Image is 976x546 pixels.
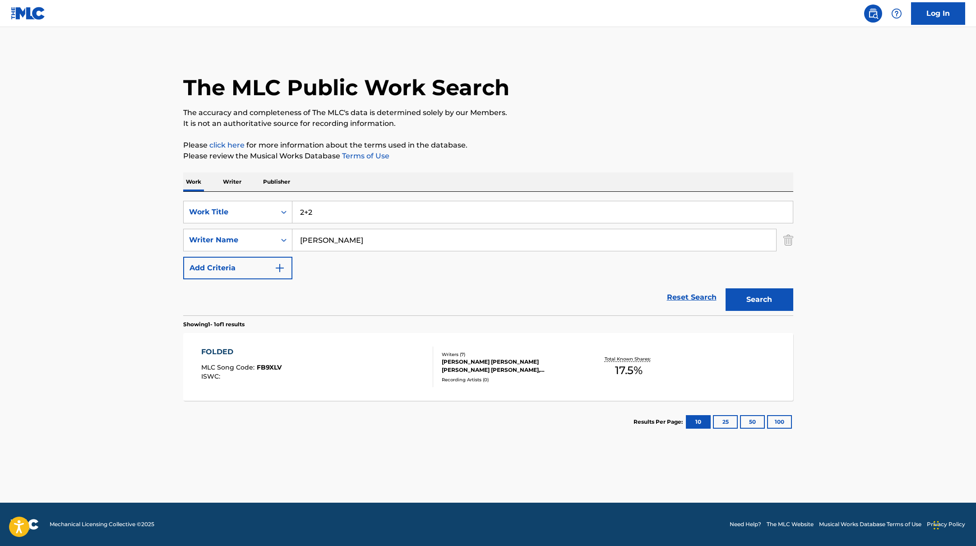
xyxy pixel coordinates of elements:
a: Public Search [864,5,882,23]
div: Work Title [189,207,270,217]
div: Writer Name [189,235,270,245]
button: 50 [740,415,765,429]
iframe: Chat Widget [931,503,976,546]
a: Terms of Use [340,152,389,160]
button: 10 [686,415,711,429]
p: Please review the Musical Works Database [183,151,793,162]
a: click here [209,141,245,149]
span: FB9XLV [257,363,282,371]
div: Writers ( 7 ) [442,351,578,358]
p: Publisher [260,172,293,191]
div: FOLDED [201,347,282,357]
p: Writer [220,172,244,191]
p: It is not an authoritative source for recording information. [183,118,793,129]
img: help [891,8,902,19]
span: MLC Song Code : [201,363,257,371]
span: 17.5 % [615,362,643,379]
div: Help [888,5,906,23]
a: Need Help? [730,520,761,528]
button: 25 [713,415,738,429]
p: Work [183,172,204,191]
p: Total Known Shares: [605,356,653,362]
a: FOLDEDMLC Song Code:FB9XLVISWC:Writers (7)[PERSON_NAME] [PERSON_NAME] [PERSON_NAME] [PERSON_NAME]... [183,333,793,401]
p: The accuracy and completeness of The MLC's data is determined solely by our Members. [183,107,793,118]
a: Musical Works Database Terms of Use [819,520,921,528]
img: logo [11,519,39,530]
p: Please for more information about the terms used in the database. [183,140,793,151]
button: Add Criteria [183,257,292,279]
img: MLC Logo [11,7,46,20]
div: Drag [934,512,939,539]
a: Privacy Policy [927,520,965,528]
a: The MLC Website [767,520,814,528]
button: Search [726,288,793,311]
button: 100 [767,415,792,429]
a: Reset Search [662,287,721,307]
h1: The MLC Public Work Search [183,74,509,101]
span: ISWC : [201,372,222,380]
img: Delete Criterion [783,229,793,251]
div: Recording Artists ( 0 ) [442,376,578,383]
p: Showing 1 - 1 of 1 results [183,320,245,329]
p: Results Per Page: [634,418,685,426]
form: Search Form [183,201,793,315]
a: Log In [911,2,965,25]
span: Mechanical Licensing Collective © 2025 [50,520,154,528]
img: 9d2ae6d4665cec9f34b9.svg [274,263,285,273]
img: search [868,8,879,19]
div: [PERSON_NAME] [PERSON_NAME] [PERSON_NAME] [PERSON_NAME], [PERSON_NAME], [PERSON_NAME], [PERSON_NA... [442,358,578,374]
